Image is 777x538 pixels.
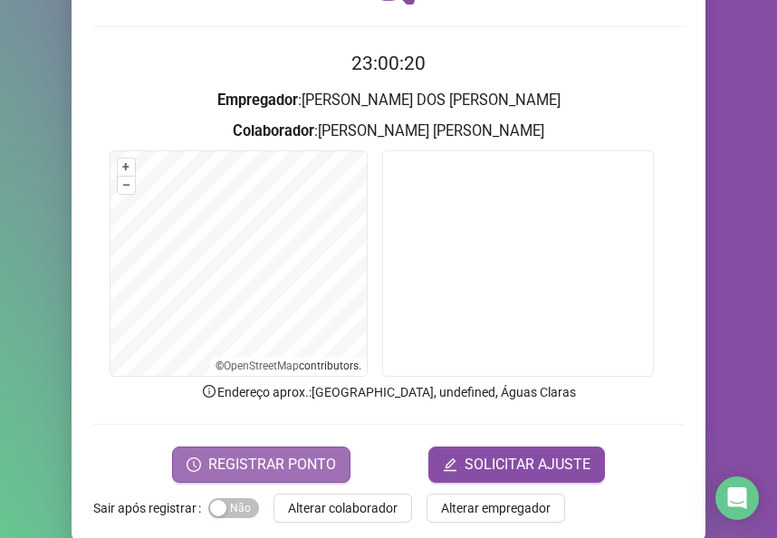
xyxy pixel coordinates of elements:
h3: : [PERSON_NAME] [PERSON_NAME] [93,120,684,143]
li: © contributors. [216,360,361,372]
div: Open Intercom Messenger [715,476,759,520]
a: OpenStreetMap [224,360,299,372]
span: SOLICITAR AJUSTE [465,454,590,476]
span: clock-circle [187,457,201,472]
span: Alterar empregador [441,498,551,518]
time: 23:00:20 [351,53,426,74]
label: Sair após registrar [93,494,208,523]
span: Alterar colaborador [288,498,398,518]
span: edit [443,457,457,472]
button: editSOLICITAR AJUSTE [428,447,605,483]
span: info-circle [201,383,217,399]
button: Alterar empregador [427,494,565,523]
button: REGISTRAR PONTO [172,447,350,483]
strong: Empregador [217,91,298,109]
button: Alterar colaborador [273,494,412,523]
span: REGISTRAR PONTO [208,454,336,476]
p: Endereço aprox. : [GEOGRAPHIC_DATA], undefined, Águas Claras [93,382,684,402]
h3: : [PERSON_NAME] DOS [PERSON_NAME] [93,89,684,112]
button: – [118,177,135,194]
strong: Colaborador [233,122,314,139]
button: + [118,159,135,176]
